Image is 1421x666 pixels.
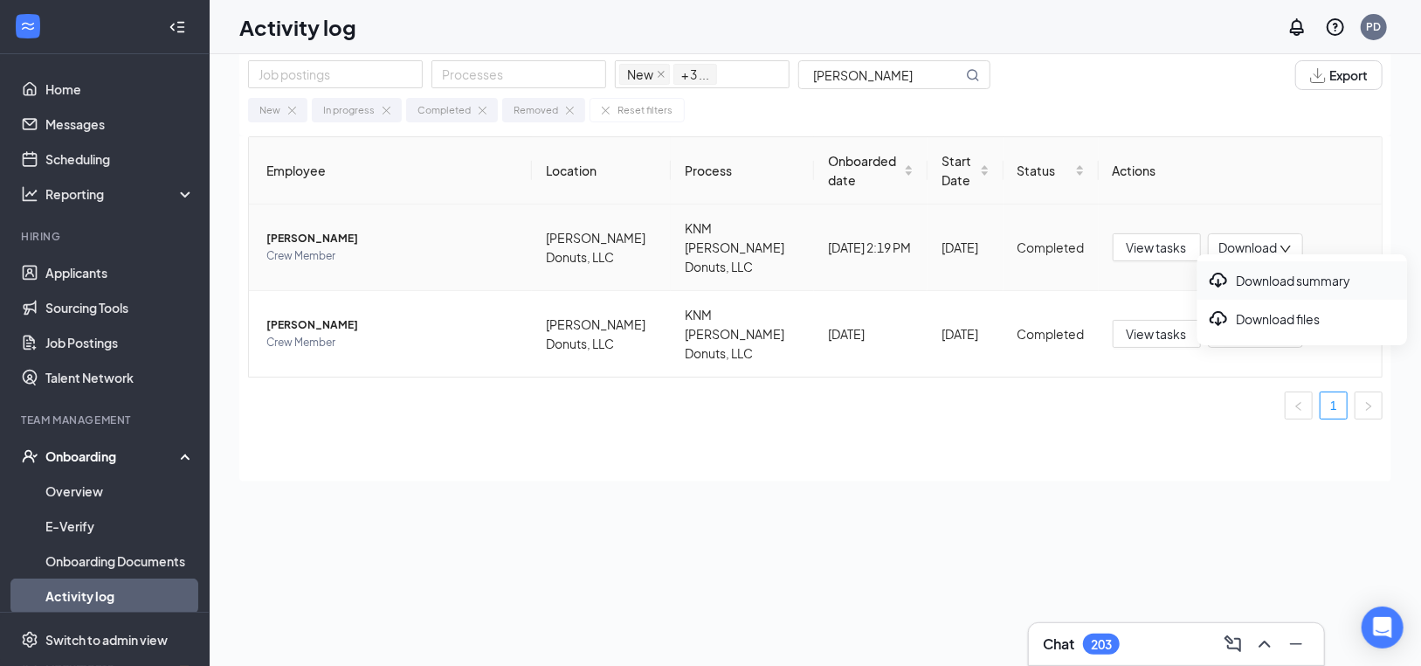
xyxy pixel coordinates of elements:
svg: ChevronUp [1254,634,1275,655]
svg: Analysis [21,185,38,203]
button: Minimize [1282,630,1310,658]
a: E-Verify [45,509,195,544]
svg: Download [1208,309,1229,330]
td: [PERSON_NAME] Donuts, LLC [532,205,671,291]
span: Crew Member [266,334,518,351]
a: Job Postings [45,325,195,360]
a: Onboarding Documents [45,544,195,579]
div: Onboarding [45,447,180,465]
button: Export [1295,60,1383,90]
svg: Download [1208,270,1229,291]
div: [DATE] [942,324,990,343]
span: + 3 ... [673,64,717,85]
svg: Notifications [1286,17,1307,38]
div: Reporting [45,185,196,203]
button: View tasks [1113,233,1201,261]
span: Onboarded date [828,151,900,190]
svg: ComposeMessage [1223,634,1244,655]
li: Previous Page [1285,392,1313,420]
th: Employee [249,137,532,205]
button: left [1285,392,1313,420]
div: Download summary [1208,270,1397,291]
a: Talent Network [45,360,195,395]
svg: MagnifyingGlass [966,68,980,82]
span: [PERSON_NAME] [266,316,518,334]
a: Applicants [45,255,195,290]
span: + 3 ... [681,65,709,84]
span: New [619,64,670,85]
div: Open Intercom Messenger [1362,607,1404,649]
span: View tasks [1127,324,1187,343]
span: View tasks [1127,238,1187,257]
span: Crew Member [266,247,518,265]
th: Actions [1099,137,1382,205]
button: ChevronUp [1251,630,1279,658]
a: Sourcing Tools [45,290,195,325]
svg: QuestionInfo [1325,17,1346,38]
a: Overview [45,474,195,509]
span: Status [1017,161,1072,180]
span: down [1280,243,1292,255]
th: Onboarded date [814,137,928,205]
svg: Settings [21,631,38,649]
div: PD [1367,19,1382,34]
div: Removed [514,102,558,118]
svg: WorkstreamLogo [19,17,37,35]
span: left [1293,401,1304,412]
div: [DATE] 2:19 PM [828,238,914,257]
div: Completed [417,102,471,118]
div: Reset filters [617,102,673,118]
span: Export [1329,69,1368,81]
svg: UserCheck [21,447,38,465]
th: Location [532,137,671,205]
div: Completed [1017,324,1085,343]
div: In progress [323,102,375,118]
div: Switch to admin view [45,631,168,649]
span: Download [1219,239,1278,257]
svg: Collapse [169,18,186,36]
div: Team Management [21,413,191,427]
h1: Activity log [239,12,356,42]
li: 1 [1320,392,1348,420]
div: 203 [1091,637,1112,652]
button: ComposeMessage [1219,630,1247,658]
div: Hiring [21,229,191,244]
div: [DATE] [828,324,914,343]
span: right [1363,401,1374,412]
a: Scheduling [45,142,195,177]
th: Status [1004,137,1099,205]
svg: Minimize [1286,634,1307,655]
th: Process [671,137,814,205]
h3: Chat [1043,635,1074,654]
th: Start Date [928,137,1004,205]
a: Home [45,72,195,107]
button: right [1355,392,1383,420]
div: New [259,102,280,118]
button: View tasks [1113,320,1201,348]
span: [PERSON_NAME] [266,230,518,247]
span: New [627,65,653,84]
td: KNM [PERSON_NAME] Donuts, LLC [671,291,814,377]
span: Start Date [942,151,976,190]
span: close [657,70,666,79]
a: Activity log [45,579,195,614]
div: Completed [1017,238,1085,257]
li: Next Page [1355,392,1383,420]
td: KNM [PERSON_NAME] Donuts, LLC [671,205,814,291]
a: 1 [1321,392,1347,419]
div: Download files [1208,309,1397,330]
td: [PERSON_NAME] Donuts, LLC [532,291,671,377]
a: Messages [45,107,195,142]
div: [DATE] [942,238,990,257]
